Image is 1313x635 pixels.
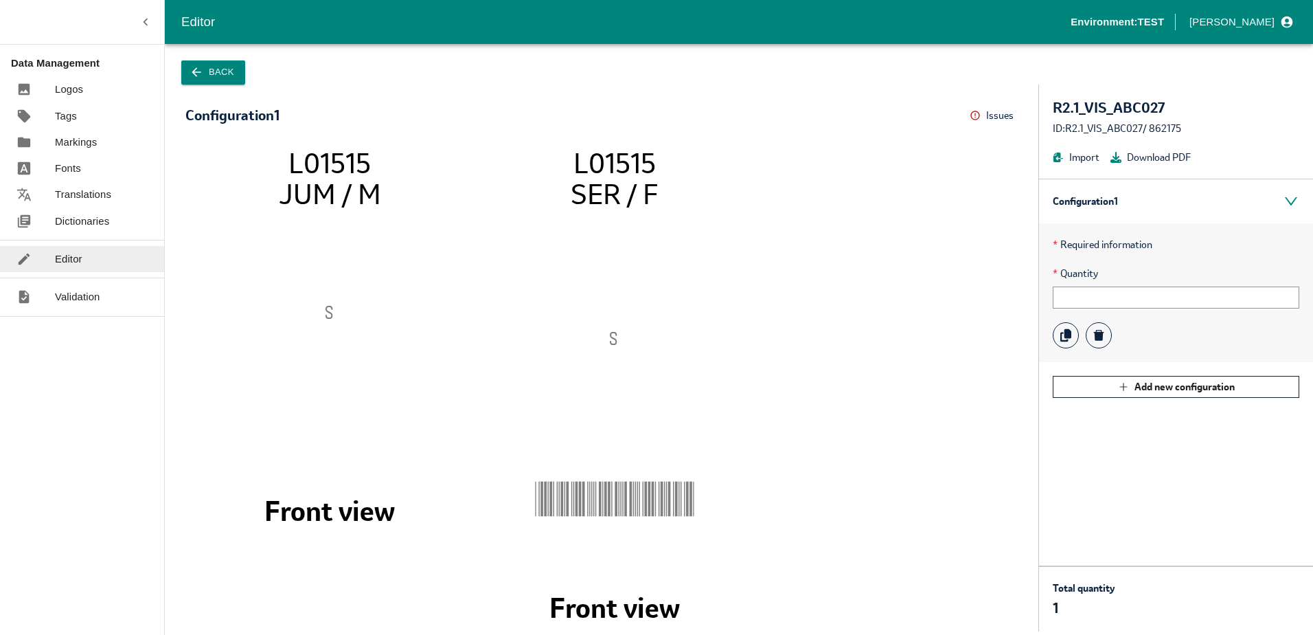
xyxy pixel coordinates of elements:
[1053,98,1299,118] div: R2.1_VIS_ABC027
[279,176,381,212] tspan: JUM / M
[970,105,1018,126] button: Issues
[264,493,395,528] tspan: Front view
[1039,179,1313,223] div: Configuration 1
[1189,14,1275,30] p: [PERSON_NAME]
[181,12,1071,32] div: Editor
[181,60,245,85] button: Back
[549,590,680,625] tspan: Front view
[55,109,77,124] p: Tags
[1053,599,1115,618] p: 1
[1053,266,1299,281] span: Quantity
[55,82,83,97] p: Logos
[55,214,109,229] p: Dictionaries
[55,135,97,150] p: Markings
[1071,14,1164,30] p: Environment: TEST
[1053,150,1099,165] button: Import
[571,176,658,212] tspan: SER / F
[55,252,82,267] p: Editor
[326,305,333,318] tspan: S
[288,145,371,181] tspan: L01515
[55,161,81,176] p: Fonts
[1184,10,1297,34] button: profile
[1053,376,1299,398] button: Add new configuration
[1053,237,1299,252] p: Required information
[610,332,617,345] tspan: S
[573,145,656,181] tspan: L01515
[1053,581,1115,596] p: Total quantity
[55,289,100,304] p: Validation
[55,187,111,202] p: Translations
[11,56,164,71] p: Data Management
[1053,121,1299,136] div: ID: R2.1_VIS_ABC027 / 862175
[185,108,279,123] div: Configuration 1
[1110,150,1191,165] button: Download PDF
